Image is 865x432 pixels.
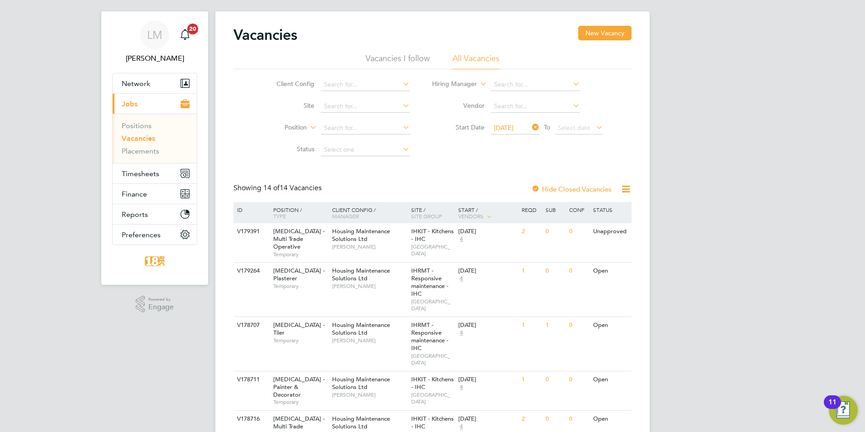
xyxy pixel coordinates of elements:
span: Temporary [273,283,328,290]
div: ID [235,202,266,217]
div: Start / [456,202,519,225]
span: Site Group [411,212,442,220]
a: Placements [122,147,159,155]
span: IHKIT - Kitchens - IHC [411,375,454,391]
div: Position / [266,202,330,224]
div: 1 [519,317,543,334]
div: Jobs [113,114,197,163]
div: V178707 [235,317,266,334]
span: [PERSON_NAME] [332,283,407,290]
span: 4 [458,329,464,337]
span: IHKIT - Kitchens - IHC [411,415,454,430]
div: Showing [233,183,323,193]
img: 18rec-logo-retina.png [143,254,167,269]
label: Hide Closed Vacancies [531,185,612,193]
span: [MEDICAL_DATA] - Painter & Decorator [273,375,325,398]
div: [DATE] [458,376,517,384]
div: 0 [567,223,590,240]
a: Powered byEngage [136,296,174,313]
span: Housing Maintenance Solutions Ltd [332,227,390,243]
button: Network [113,73,197,93]
input: Search for... [491,78,580,91]
span: Reports [122,210,148,219]
li: All Vacancies [452,53,499,69]
div: 0 [567,263,590,279]
span: [MEDICAL_DATA] - Plasterer [273,267,325,282]
span: Libby Murphy [112,53,197,64]
a: LM[PERSON_NAME] [112,20,197,64]
label: Site [262,101,314,110]
span: IHRMT - Responsive maintenance - IHC [411,321,448,352]
span: [PERSON_NAME] [332,391,407,398]
button: Preferences [113,225,197,245]
div: Conf [567,202,590,217]
span: LM [147,29,162,41]
div: V178711 [235,371,266,388]
div: [DATE] [458,267,517,275]
span: [GEOGRAPHIC_DATA] [411,243,454,257]
label: Hiring Manager [425,80,477,89]
label: Client Config [262,80,314,88]
span: Housing Maintenance Solutions Ltd [332,415,390,430]
span: 20 [187,24,198,34]
span: Temporary [273,398,328,406]
a: 20 [176,20,194,49]
span: [PERSON_NAME] [332,243,407,250]
div: 0 [543,371,567,388]
div: V179391 [235,223,266,240]
div: 0 [567,317,590,334]
div: 0 [543,411,567,427]
input: Search for... [491,100,580,113]
div: Open [591,263,630,279]
div: 2 [519,223,543,240]
label: Position [255,123,307,132]
input: Search for... [321,100,410,113]
span: Select date [558,124,590,132]
span: Temporary [273,337,328,344]
div: Unapproved [591,223,630,240]
span: Housing Maintenance Solutions Ltd [332,375,390,391]
div: 0 [543,223,567,240]
div: V178716 [235,411,266,427]
input: Select one [321,144,410,156]
button: New Vacancy [578,26,632,40]
span: 14 of [263,183,280,192]
span: [GEOGRAPHIC_DATA] [411,352,454,366]
span: IHRMT - Responsive maintenance - IHC [411,267,448,298]
div: Open [591,371,630,388]
nav: Main navigation [101,11,208,285]
div: Sub [543,202,567,217]
button: Timesheets [113,163,197,183]
span: [MEDICAL_DATA] - Multi Trade Operative [273,227,325,250]
span: Vendors [458,212,484,220]
span: 4 [458,275,464,283]
div: Reqd [519,202,543,217]
button: Open Resource Center, 11 new notifications [829,396,858,425]
div: 1 [519,263,543,279]
span: [GEOGRAPHIC_DATA] [411,298,454,312]
span: Housing Maintenance Solutions Ltd [332,267,390,282]
span: 4 [458,235,464,243]
span: [GEOGRAPHIC_DATA] [411,391,454,405]
span: Network [122,79,150,88]
span: Preferences [122,230,161,239]
input: Search for... [321,78,410,91]
span: Timesheets [122,169,159,178]
span: Temporary [273,251,328,258]
span: 4 [458,384,464,391]
span: Finance [122,190,147,198]
button: Jobs [113,94,197,114]
label: Start Date [432,123,485,131]
span: To [541,121,553,133]
span: [DATE] [494,124,513,132]
button: Finance [113,184,197,204]
div: Open [591,411,630,427]
h2: Vacancies [233,26,297,44]
div: Client Config / [330,202,409,224]
div: [DATE] [458,415,517,423]
li: Vacancies I follow [366,53,430,69]
div: Status [591,202,630,217]
button: Reports [113,204,197,224]
a: Positions [122,121,152,130]
span: IHKIT - Kitchens - IHC [411,227,454,243]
